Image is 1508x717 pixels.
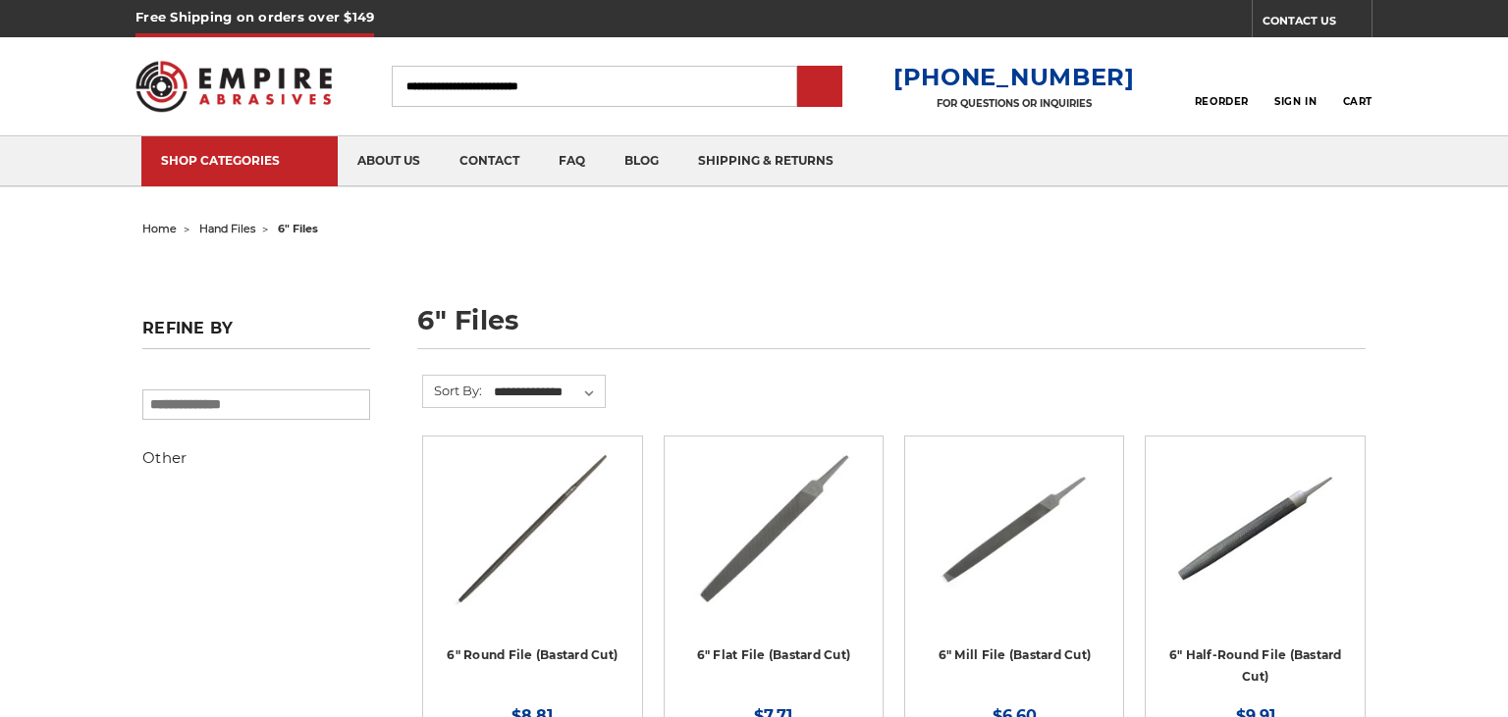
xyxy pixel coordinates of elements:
img: Empire Abrasives [135,48,332,125]
div: SHOP CATEGORIES [161,153,318,168]
select: Sort By: [491,378,605,407]
a: SHOP CATEGORIES [141,136,338,186]
a: 6" Half round bastard file [1159,450,1350,640]
img: 6" Half round bastard file [1177,450,1334,607]
h1: 6" files [417,307,1366,349]
input: Submit [800,68,839,107]
a: 6" Half-Round File (Bastard Cut) [1169,647,1342,685]
h5: Refine by [142,319,370,349]
a: 6 Inch Round File Bastard Cut, Double Cut [437,450,627,640]
a: about us [338,136,440,186]
a: [PHONE_NUMBER] [893,63,1135,91]
a: 6" Flat Bastard File [678,450,869,640]
img: 6" Mill File Bastard Cut [936,450,1093,607]
a: blog [605,136,678,186]
a: faq [539,136,605,186]
span: Cart [1343,95,1373,108]
a: contact [440,136,539,186]
a: Cart [1343,65,1373,108]
a: 6" Mill File Bastard Cut [919,450,1109,640]
a: 6" Round File (Bastard Cut) [447,647,618,662]
h5: Other [142,446,370,470]
span: Reorder [1195,95,1249,108]
p: FOR QUESTIONS OR INQUIRIES [893,97,1135,110]
span: Sign In [1274,95,1317,108]
a: 6" Flat File (Bastard Cut) [697,647,851,662]
a: 6" Mill File (Bastard Cut) [939,647,1092,662]
a: Reorder [1195,65,1249,107]
a: shipping & returns [678,136,853,186]
label: Sort By: [423,376,482,405]
img: 6" Flat Bastard File [694,450,853,607]
span: 6" files [278,222,318,235]
a: CONTACT US [1263,10,1372,37]
a: home [142,222,177,235]
a: hand files [199,222,255,235]
img: 6 Inch Round File Bastard Cut, Double Cut [453,450,612,607]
